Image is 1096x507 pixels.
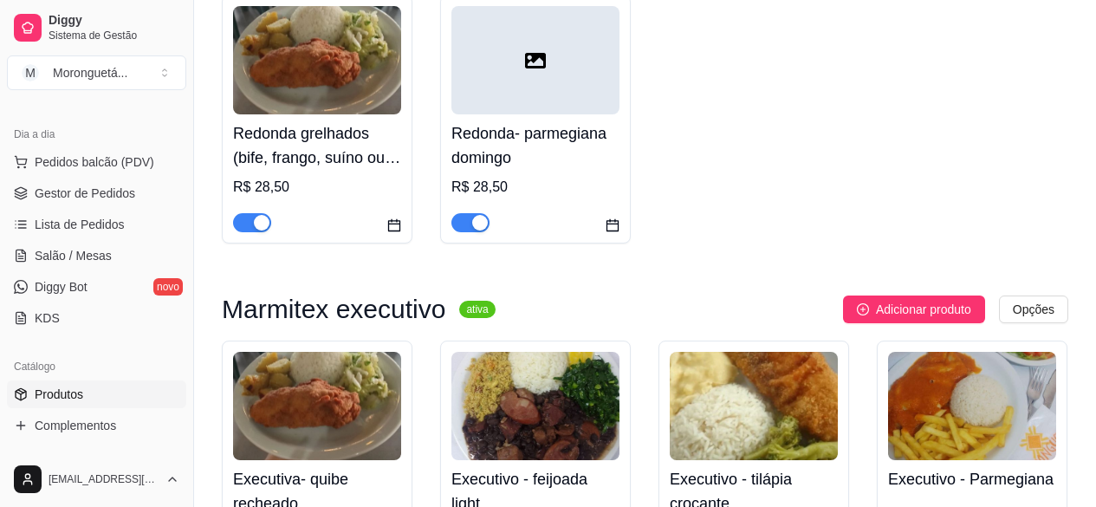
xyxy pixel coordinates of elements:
a: Salão / Mesas [7,242,186,270]
a: KDS [7,304,186,332]
button: Pedidos balcão (PDV) [7,148,186,176]
sup: ativa [459,301,495,318]
span: calendar [606,218,619,232]
span: Gestor de Pedidos [35,185,135,202]
a: Diggy Botnovo [7,273,186,301]
div: R$ 28,50 [233,177,401,198]
span: plus-circle [857,303,869,315]
a: Complementos [7,412,186,439]
h4: Redonda- parmegiana domingo [451,121,619,170]
a: DiggySistema de Gestão [7,7,186,49]
div: Moronguetá ... [53,64,127,81]
div: Catálogo [7,353,186,380]
a: Produtos [7,380,186,408]
img: product-image [233,352,401,460]
img: product-image [888,352,1056,460]
span: Diggy Bot [35,278,88,296]
span: Adicionar produto [876,300,971,319]
div: R$ 28,50 [451,177,619,198]
span: Opções [1013,300,1054,319]
h3: Marmitex executivo [222,299,445,320]
span: Diggy [49,13,179,29]
div: Dia a dia [7,120,186,148]
span: Pedidos balcão (PDV) [35,153,154,171]
h4: Redonda grelhados (bife, frango, suíno ou Linguicinha) escolha 1 opção [233,121,401,170]
span: Salão / Mesas [35,247,112,264]
span: KDS [35,309,60,327]
button: Select a team [7,55,186,90]
button: Adicionar produto [843,296,985,323]
span: calendar [387,218,401,232]
img: product-image [233,6,401,114]
img: product-image [670,352,838,460]
span: Lista de Pedidos [35,216,125,233]
button: [EMAIL_ADDRESS][DOMAIN_NAME] [7,458,186,500]
button: Opções [999,296,1068,323]
img: product-image [451,352,619,460]
span: M [22,64,39,81]
h4: Executivo - Parmegiana [888,467,1056,491]
span: [EMAIL_ADDRESS][DOMAIN_NAME] [49,472,159,486]
a: Lista de Pedidos [7,211,186,238]
span: Complementos [35,417,116,434]
span: Produtos [35,386,83,403]
span: Sistema de Gestão [49,29,179,42]
a: Gestor de Pedidos [7,179,186,207]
